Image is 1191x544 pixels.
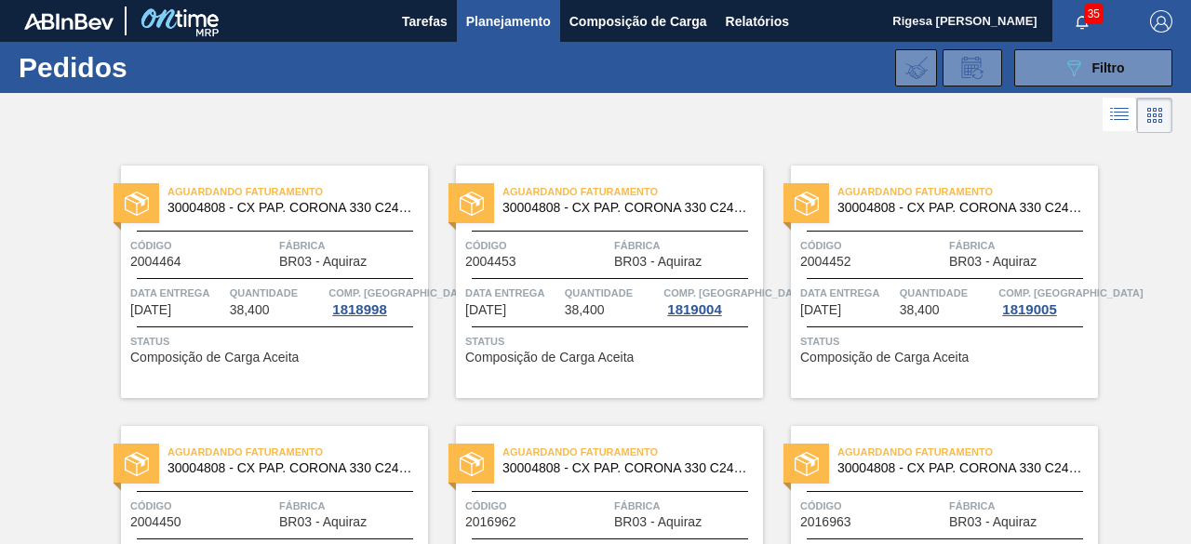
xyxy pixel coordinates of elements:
span: Código [800,236,944,255]
img: status [460,452,484,476]
span: 30004808 - CX PAP. CORONA 330 C24 WAVE [167,461,413,475]
span: Composição de Carga Aceita [800,351,969,365]
span: Tarefas [402,10,448,33]
a: Comp. [GEOGRAPHIC_DATA]1819004 [663,284,758,317]
span: Composição de Carga [569,10,707,33]
span: Aguardando Faturamento [167,443,428,461]
span: BR03 - Aquiraz [279,515,367,529]
a: statusAguardando Faturamento30004808 - CX PAP. CORONA 330 C24 WAVECódigo2004452FábricaBR03 - Aqui... [763,166,1098,398]
a: statusAguardando Faturamento30004808 - CX PAP. CORONA 330 C24 WAVECódigo2004464FábricaBR03 - Aqui... [93,166,428,398]
span: Filtro [1092,60,1125,75]
span: Status [130,332,423,351]
h1: Pedidos [19,57,275,78]
a: Comp. [GEOGRAPHIC_DATA]1819005 [998,284,1093,317]
span: Aguardando Faturamento [502,443,763,461]
span: 09/09/2025 [130,303,171,317]
span: 38,400 [900,303,940,317]
span: Comp. Carga [663,284,808,302]
span: Fábrica [279,497,423,515]
div: 1818998 [328,302,390,317]
span: Código [465,497,609,515]
span: Fábrica [279,236,423,255]
span: 23/09/2025 [465,303,506,317]
span: Composição de Carga Aceita [465,351,634,365]
span: Fábrica [949,236,1093,255]
div: Visão em Cards [1137,98,1172,133]
span: 2004464 [130,255,181,269]
span: Data entrega [800,284,895,302]
div: Importar Negociações dos Pedidos [895,49,937,86]
span: 2016963 [800,515,851,529]
span: 38,400 [565,303,605,317]
span: BR03 - Aquiraz [949,255,1037,269]
span: Código [465,236,609,255]
button: Notificações [1052,8,1112,34]
span: BR03 - Aquiraz [614,515,702,529]
span: Código [130,236,274,255]
span: 24/09/2025 [800,303,841,317]
span: Quantidade [900,284,995,302]
img: status [125,452,149,476]
span: 30004808 - CX PAP. CORONA 330 C24 WAVE [837,201,1083,215]
span: Relatórios [726,10,789,33]
span: Aguardando Faturamento [837,182,1098,201]
span: Código [800,497,944,515]
img: status [460,192,484,216]
span: BR03 - Aquiraz [279,255,367,269]
div: 1819004 [663,302,725,317]
span: Data entrega [465,284,560,302]
div: 1819005 [998,302,1060,317]
span: 2004450 [130,515,181,529]
span: Comp. Carga [328,284,473,302]
span: 38,400 [230,303,270,317]
img: status [795,452,819,476]
img: TNhmsLtSVTkK8tSr43FrP2fwEKptu5GPRR3wAAAABJRU5ErkJggg== [24,13,114,30]
span: 2004452 [800,255,851,269]
span: Status [800,332,1093,351]
a: statusAguardando Faturamento30004808 - CX PAP. CORONA 330 C24 WAVECódigo2004453FábricaBR03 - Aqui... [428,166,763,398]
span: 35 [1084,4,1104,24]
span: Aguardando Faturamento [502,182,763,201]
div: Solicitação de Revisão de Pedidos [943,49,1002,86]
span: Aguardando Faturamento [167,182,428,201]
span: Fábrica [949,497,1093,515]
span: Fábrica [614,236,758,255]
span: Composição de Carga Aceita [130,351,299,365]
span: Comp. Carga [998,284,1143,302]
span: 30004808 - CX PAP. CORONA 330 C24 WAVE [502,201,748,215]
span: 2016962 [465,515,516,529]
a: Comp. [GEOGRAPHIC_DATA]1818998 [328,284,423,317]
span: Aguardando Faturamento [837,443,1098,461]
span: Planejamento [466,10,551,33]
span: BR03 - Aquiraz [614,255,702,269]
span: Quantidade [565,284,660,302]
img: Logout [1150,10,1172,33]
span: Quantidade [230,284,325,302]
span: Código [130,497,274,515]
span: BR03 - Aquiraz [949,515,1037,529]
span: 2004453 [465,255,516,269]
span: Data entrega [130,284,225,302]
span: Status [465,332,758,351]
span: 30004808 - CX PAP. CORONA 330 C24 WAVE [167,201,413,215]
span: 30004808 - CX PAP. CORONA 330 C24 WAVE [502,461,748,475]
img: status [125,192,149,216]
span: Fábrica [614,497,758,515]
button: Filtro [1014,49,1172,86]
div: Visão em Lista [1103,98,1137,133]
img: status [795,192,819,216]
span: 30004808 - CX PAP. CORONA 330 C24 WAVE [837,461,1083,475]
